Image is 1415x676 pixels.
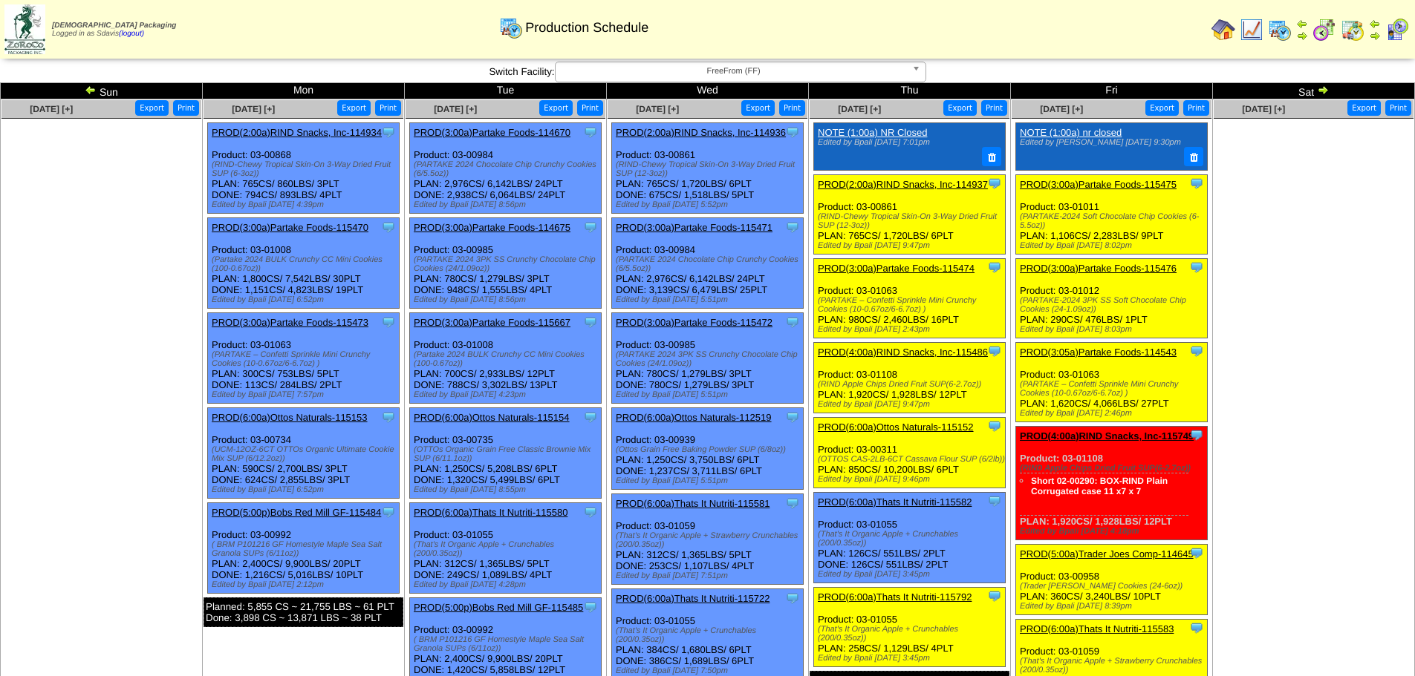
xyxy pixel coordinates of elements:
[414,507,567,518] a: PROD(6:00a)Thats It Nutriti-115580
[1385,18,1409,42] img: calendarcustomer.gif
[381,505,396,519] img: Tooltip
[1020,409,1207,418] div: Edited by Bpali [DATE] 2:46pm
[616,498,770,509] a: PROD(6:00a)Thats It Nutriti-115581
[414,127,570,138] a: PROD(3:00a)Partake Foods-114670
[818,421,974,433] a: PROD(6:00a)Ottos Naturals-115152
[410,123,602,214] div: Product: 03-00984 PLAN: 2,976CS / 6,142LBS / 24PLT DONE: 2,938CS / 6,064LBS / 24PLT
[1189,344,1204,358] img: Tooltip
[785,125,800,140] img: Tooltip
[414,160,601,178] div: (PARTAKE 2024 Chocolate Chip Crunchy Cookies (6/5.5oz))
[818,212,1005,230] div: (RIND-Chewy Tropical Skin-On 3-Way Dried Fruit SUP (12-3oz))
[414,295,601,304] div: Edited by Bpali [DATE] 8:56pm
[1268,18,1292,42] img: calendarprod.gif
[616,390,803,399] div: Edited by Bpali [DATE] 5:51pm
[1016,342,1208,421] div: Product: 03-01063 PLAN: 1,620CS / 4,066LBS / 27PLT
[135,100,169,116] button: Export
[616,593,770,604] a: PROD(6:00a)Thats It Nutriti-115722
[1020,241,1207,250] div: Edited by Bpali [DATE] 8:02pm
[1020,138,1200,147] div: Edited by [PERSON_NAME] [DATE] 9:30pm
[203,83,405,99] td: Mon
[208,503,400,594] div: Product: 03-00992 PLAN: 2,400CS / 9,900LBS / 20PLT DONE: 1,216CS / 5,016LBS / 10PLT
[616,476,803,485] div: Edited by Bpali [DATE] 5:51pm
[414,540,601,558] div: (That's It Organic Apple + Crunchables (200/0.35oz))
[616,666,803,675] div: Edited by Bpali [DATE] 7:50pm
[337,100,371,116] button: Export
[612,494,804,585] div: Product: 03-01059 PLAN: 312CS / 1,365LBS / 5PLT DONE: 253CS / 1,107LBS / 4PLT
[814,342,1006,413] div: Product: 03-01108 PLAN: 1,920CS / 1,928LBS / 12PLT
[414,635,601,653] div: ( BRM P101216 GF Homestyle Maple Sea Salt Granola SUPs (6/11oz))
[1020,325,1207,334] div: Edited by Bpali [DATE] 8:03pm
[375,100,401,116] button: Print
[434,104,477,114] a: [DATE] [+]
[785,591,800,606] img: Tooltip
[52,22,176,38] span: Logged in as Sdavis
[414,390,601,399] div: Edited by Bpali [DATE] 4:23pm
[616,317,772,328] a: PROD(3:00a)Partake Foods-115472
[1189,620,1204,635] img: Tooltip
[785,315,800,329] img: Tooltip
[607,83,809,99] td: Wed
[1189,545,1204,560] img: Tooltip
[562,62,906,80] span: FreeFrom (FF)
[1242,104,1285,114] span: [DATE] [+]
[583,125,598,140] img: Tooltip
[414,580,601,589] div: Edited by Bpali [DATE] 4:28pm
[1040,104,1083,114] a: [DATE] [+]
[1020,127,1122,138] a: NOTE (1:00a) nr closed
[212,317,368,328] a: PROD(3:00a)Partake Foods-115473
[612,123,804,214] div: Product: 03-00861 PLAN: 765CS / 1,720LBS / 6PLT DONE: 675CS / 1,518LBS / 5PLT
[212,295,399,304] div: Edited by Bpali [DATE] 6:52pm
[818,325,1005,334] div: Edited by Bpali [DATE] 2:43pm
[814,492,1006,583] div: Product: 03-01055 PLAN: 126CS / 551LBS / 2PLT DONE: 126CS / 551LBS / 2PLT
[1296,30,1308,42] img: arrowright.gif
[981,100,1007,116] button: Print
[616,160,803,178] div: (RIND-Chewy Tropical Skin-On 3-Way Dried Fruit SUP (12-3oz))
[785,496,800,511] img: Tooltip
[212,127,382,138] a: PROD(2:00a)RIND Snacks, Inc-114934
[583,410,598,424] img: Tooltip
[818,570,1005,579] div: Edited by Bpali [DATE] 3:45pm
[818,179,988,190] a: PROD(2:00a)RIND Snacks, Inc-114937
[818,455,1005,464] div: (OTTOS CAS-2LB-6CT Cassava Flour SUP (6/2lb))
[414,317,570,328] a: PROD(3:00a)Partake Foods-115667
[1189,427,1204,442] img: Tooltip
[616,571,803,580] div: Edited by Bpali [DATE] 7:51pm
[381,220,396,234] img: Tooltip
[212,540,399,558] div: ( BRM P101216 GF Homestyle Maple Sea Salt Granola SUPs (6/11oz))
[943,100,977,116] button: Export
[818,347,988,358] a: PROD(4:00a)RIND Snacks, Inc-115486
[616,412,772,423] a: PROD(6:00a)Ottos Naturals-112519
[1296,18,1308,30] img: arrowleft.gif
[1016,174,1208,254] div: Product: 03-01011 PLAN: 1,106CS / 2,283LBS / 9PLT
[1020,527,1207,536] div: Edited by Bpali [DATE] 4:18pm
[1341,18,1364,42] img: calendarinout.gif
[577,100,603,116] button: Print
[208,218,400,309] div: Product: 03-01008 PLAN: 1,800CS / 7,542LBS / 30PLT DONE: 1,151CS / 4,823LBS / 19PLT
[636,104,679,114] span: [DATE] [+]
[612,218,804,309] div: Product: 03-00984 PLAN: 2,976CS / 6,142LBS / 24PLT DONE: 3,139CS / 6,479LBS / 25PLT
[1020,582,1207,591] div: (Trader [PERSON_NAME] Cookies (24-6oz))
[1020,548,1194,559] a: PROD(5:00a)Trader Joes Comp-114645
[1240,18,1263,42] img: line_graph.gif
[1312,18,1336,42] img: calendarblend.gif
[1369,18,1381,30] img: arrowleft.gif
[212,255,399,273] div: (Partake 2024 BULK Crunchy CC Mini Cookies (100-0.67oz))
[838,104,881,114] span: [DATE] [+]
[539,100,573,116] button: Export
[1020,347,1177,358] a: PROD(3:05a)Partake Foods-114543
[818,400,1005,409] div: Edited by Bpali [DATE] 9:47pm
[1369,30,1381,42] img: arrowright.gif
[1184,147,1203,166] button: Delete Note
[414,445,601,463] div: (OTTOs Organic Grain Free Classic Brownie Mix SUP (6/11.1oz))
[1016,258,1208,338] div: Product: 03-01012 PLAN: 290CS / 476LBS / 1PLT
[52,22,176,30] span: [DEMOGRAPHIC_DATA] Packaging
[814,417,1006,488] div: Product: 03-00311 PLAN: 850CS / 10,200LBS / 6PLT
[30,104,73,114] a: [DATE] [+]
[208,408,400,499] div: Product: 03-00734 PLAN: 590CS / 2,700LBS / 3PLT DONE: 624CS / 2,855LBS / 3PLT
[1016,544,1208,614] div: Product: 03-00958 PLAN: 360CS / 3,240LBS / 10PLT
[525,20,648,36] span: Production Schedule
[4,4,45,54] img: zoroco-logo-small.webp
[212,350,399,368] div: (PARTAKE – Confetti Sprinkle Mini Crunchy Cookies (10-0.67oz/6-6.7oz) )
[414,350,601,368] div: (Partake 2024 BULK Crunchy CC Mini Cookies (100-0.67oz))
[212,160,399,178] div: (RIND-Chewy Tropical Skin-On 3-Way Dried Fruit SUP (6-3oz))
